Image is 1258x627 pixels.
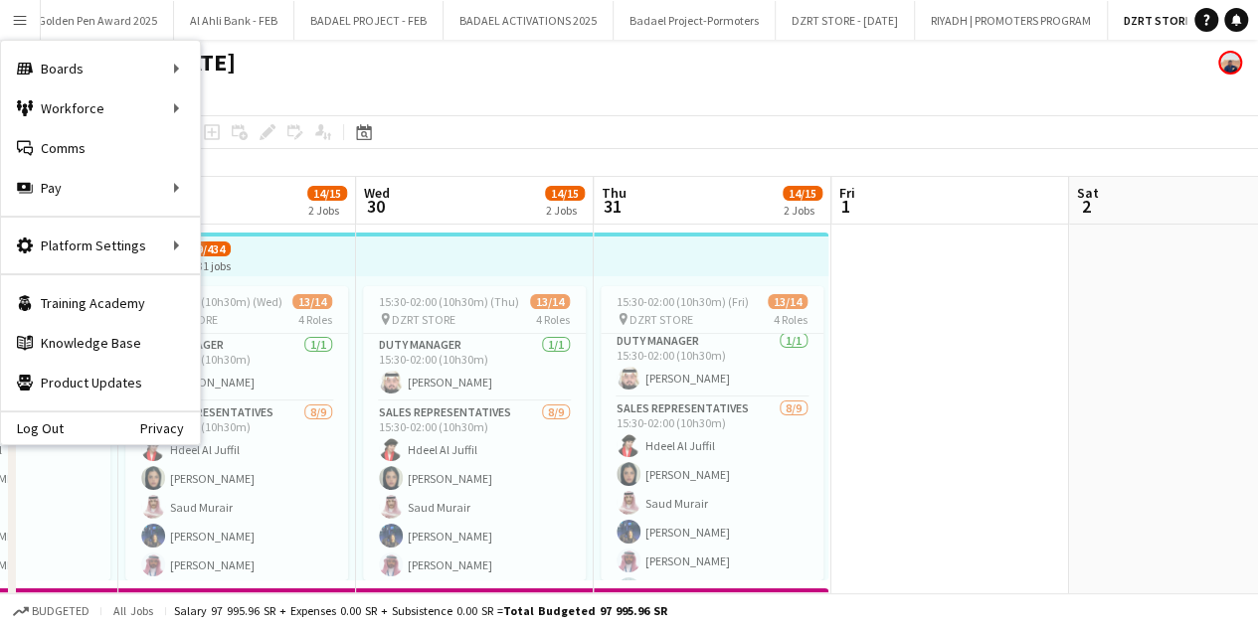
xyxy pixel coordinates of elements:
[363,334,586,401] app-card-role: Duty Manager1/115:30-02:00 (10h30m)[PERSON_NAME]
[10,600,92,622] button: Budgeted
[1074,195,1099,218] span: 2
[392,312,455,327] span: DZRT STORE
[379,294,519,309] span: 15:30-02:00 (10h30m) (Thu)
[1,49,200,88] div: Boards
[363,286,586,580] app-job-card: 15:30-02:00 (10h30m) (Thu)13/14 DZRT STORE4 RolesDuty Manager1/115:30-02:00 (10h30m)[PERSON_NAME]...
[141,294,282,309] span: 15:30-02:00 (10h30m) (Wed)
[174,603,667,618] div: Salary 97 995.96 SR + Expenses 0.00 SR + Subsistence 0.00 SR =
[1077,184,1099,202] span: Sat
[1,226,200,265] div: Platform Settings
[444,1,614,40] button: BADAEL ACTIVATIONS 2025
[599,195,627,218] span: 31
[140,420,200,436] a: Privacy
[294,1,444,40] button: BADAEL PROJECT - FEB
[1,168,200,208] div: Pay
[307,186,347,201] span: 14/15
[602,184,627,202] span: Thu
[536,312,570,327] span: 4 Roles
[1,420,64,436] a: Log Out
[776,1,915,40] button: DZRT STORE - [DATE]
[545,186,585,201] span: 14/15
[530,294,570,309] span: 13/14
[601,286,823,580] app-job-card: 15:30-02:00 (10h30m) (Fri)13/14 DZRT STORE4 RolesDuty Manager1/115:30-02:00 (10h30m)[PERSON_NAME]...
[1,283,200,323] a: Training Academy
[836,195,855,218] span: 1
[774,312,808,327] span: 4 Roles
[768,294,808,309] span: 13/14
[292,294,332,309] span: 13/14
[298,312,332,327] span: 4 Roles
[32,604,90,618] span: Budgeted
[503,603,667,618] span: Total Budgeted 97 995.96 SR
[364,184,390,202] span: Wed
[125,286,348,580] app-job-card: 15:30-02:00 (10h30m) (Wed)13/14 DZRT STORE4 RolesDuty Manager1/115:30-02:00 (10h30m)[PERSON_NAME]...
[629,312,693,327] span: DZRT STORE
[1,128,200,168] a: Comms
[22,1,174,40] button: Golden Pen Award 2025
[915,1,1108,40] button: RIYADH | PROMOTERS PROGRAM
[601,330,823,397] app-card-role: Duty Manager1/115:30-02:00 (10h30m)[PERSON_NAME]
[361,195,390,218] span: 30
[784,203,821,218] div: 2 Jobs
[839,184,855,202] span: Fri
[1218,51,1242,75] app-user-avatar: mohamed Ramadan
[546,203,584,218] div: 2 Jobs
[174,1,294,40] button: Al Ahli Bank - FEB
[1,363,200,402] a: Product Updates
[308,203,346,218] div: 2 Jobs
[125,334,348,401] app-card-role: Duty Manager1/115:30-02:00 (10h30m)[PERSON_NAME]
[109,603,157,618] span: All jobs
[179,241,231,256] span: 399/434
[1108,1,1251,40] button: DZRT STORE - [DATE]
[614,1,776,40] button: Badael Project-Pormoters
[1,88,200,128] div: Workforce
[197,256,231,273] div: 31 jobs
[783,186,822,201] span: 14/15
[1,323,200,363] a: Knowledge Base
[617,294,749,309] span: 15:30-02:00 (10h30m) (Fri)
